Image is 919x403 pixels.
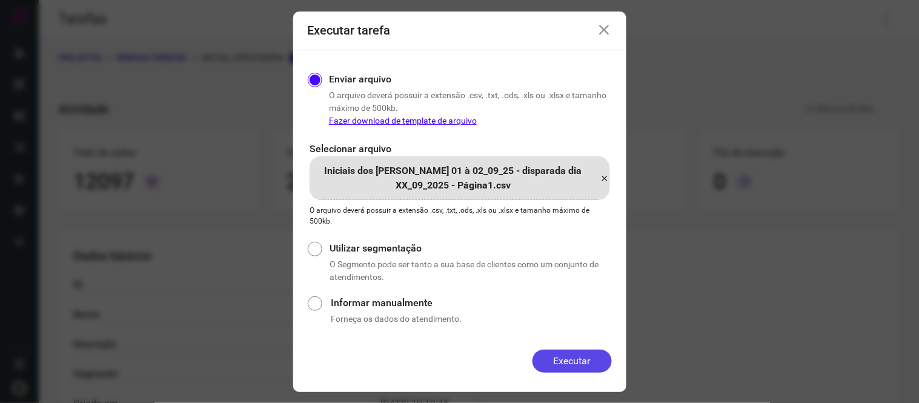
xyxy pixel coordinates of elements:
p: Forneça os dados do atendimento. [331,313,611,325]
label: Utilizar segmentação [330,241,611,256]
p: O arquivo deverá possuir a extensão .csv, .txt, .ods, .xls ou .xlsx e tamanho máximo de 500kb. [329,89,612,127]
label: Enviar arquivo [329,72,391,87]
a: Fazer download de template de arquivo [329,116,477,125]
p: O Segmento pode ser tanto a sua base de clientes como um conjunto de atendimentos. [330,258,611,284]
button: Executar [532,350,612,373]
p: O arquivo deverá possuir a extensão .csv, .txt, .ods, .xls ou .xlsx e tamanho máximo de 500kb. [310,205,609,227]
p: Selecionar arquivo [310,142,609,156]
p: Iniciais dos [PERSON_NAME] 01 à 02_09_25 - disparada dia XX_09_2025 - Página1.csv [310,164,597,193]
label: Informar manualmente [331,296,611,310]
h3: Executar tarefa [308,23,391,38]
